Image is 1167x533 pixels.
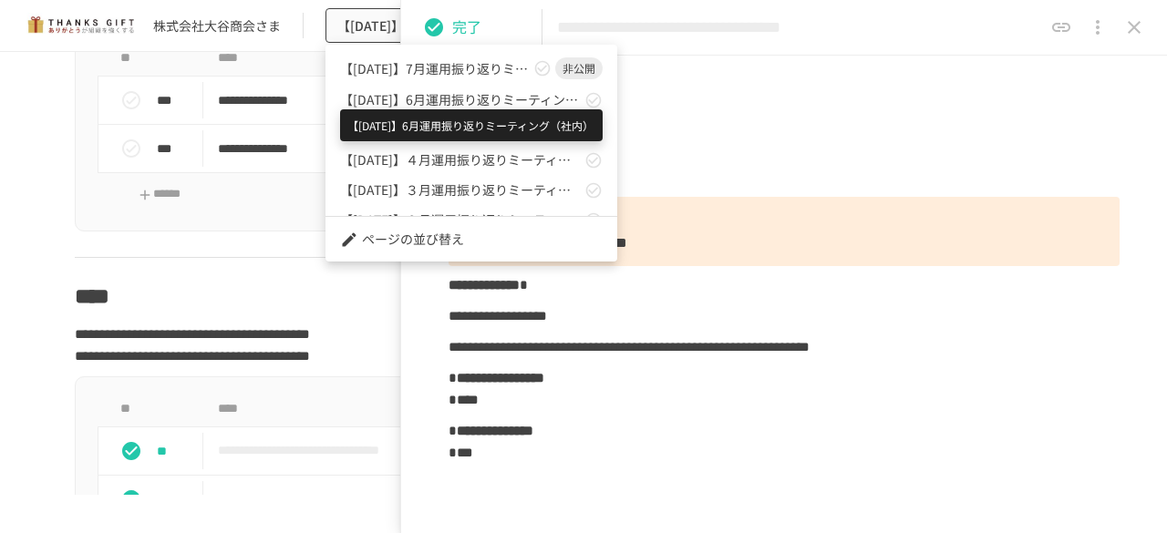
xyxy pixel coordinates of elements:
span: 【[DATE]】２月運用振り返りミーティング [340,210,581,230]
span: 非公開 [555,60,603,77]
li: ページの並び替え [325,224,617,254]
span: 【[DATE]】6月運用振り返りミーティング（社内） [340,90,581,109]
span: 【[DATE]】7月運用振り返りミーティング（社内） [340,59,530,78]
span: 【[DATE]】５月運用振り返りミーティング [340,120,581,139]
span: 【[DATE]】３月運用振り返りミーティング（社内） [340,180,581,200]
span: 【[DATE]】４月運用振り返りミーティング（社内） [340,150,581,169]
